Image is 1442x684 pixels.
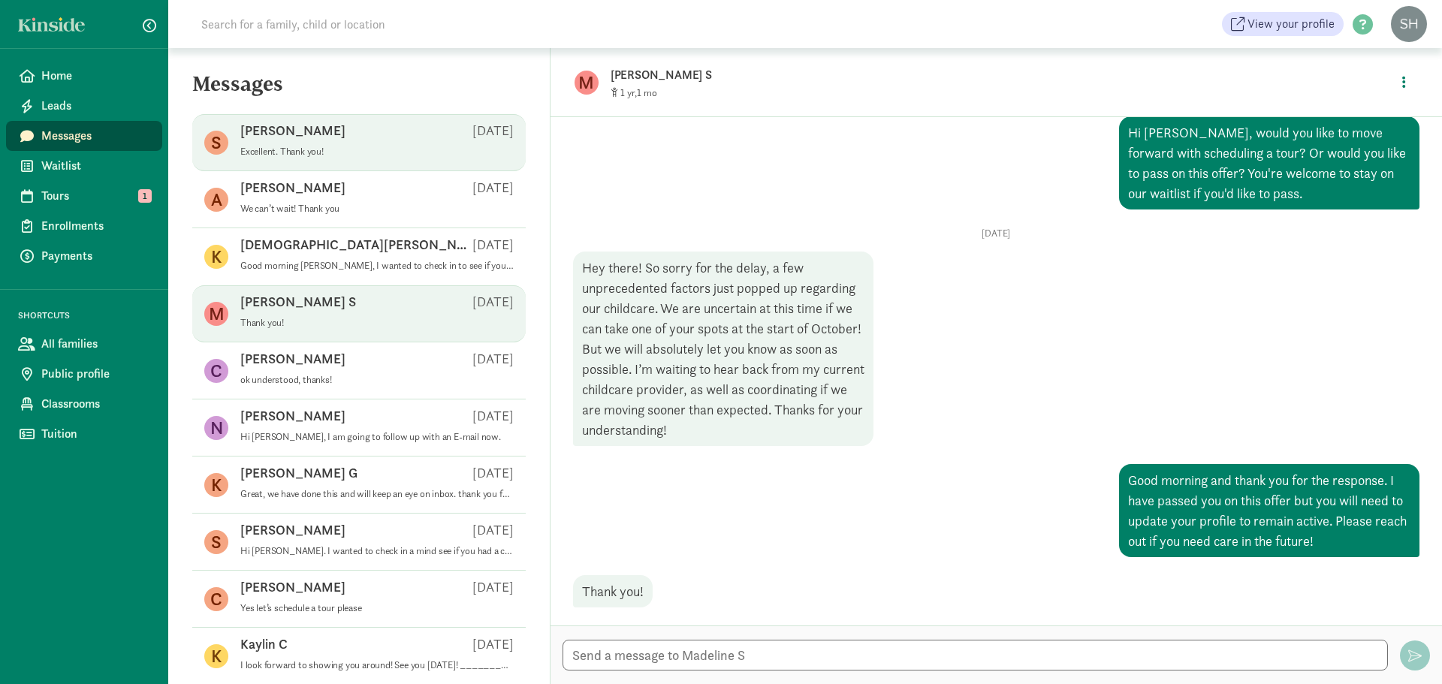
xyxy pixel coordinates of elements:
a: Public profile [6,359,162,389]
p: Yes let’s schedule a tour please [240,602,514,614]
figure: C [204,587,228,611]
p: [PERSON_NAME] [240,179,345,197]
span: Waitlist [41,157,150,175]
p: Great, we have done this and will keep an eye on inbox. thank you for your help [240,488,514,500]
span: All families [41,335,150,353]
a: Tours 1 [6,181,162,211]
a: Enrollments [6,211,162,241]
p: [DATE] [472,179,514,197]
p: [PERSON_NAME] S [240,293,356,311]
figure: S [204,530,228,554]
p: ok understood, thanks! [240,374,514,386]
span: Messages [41,127,150,145]
a: Classrooms [6,389,162,419]
div: Hi [PERSON_NAME], would you like to move forward with scheduling a tour? Or would you like to pas... [1119,116,1419,209]
a: Leads [6,91,162,121]
p: [PERSON_NAME] G [240,464,357,482]
span: 1 [138,189,152,203]
p: [PERSON_NAME] [240,122,345,140]
figure: C [204,359,228,383]
p: [DATE] [472,635,514,653]
a: Payments [6,241,162,271]
p: [PERSON_NAME] [240,521,345,539]
span: Tours [41,187,150,205]
div: Thank you! [573,575,653,607]
figure: K [204,473,228,497]
p: [PERSON_NAME] [240,407,345,425]
p: [DATE] [472,236,514,254]
p: Hi [PERSON_NAME]. I wanted to check in a mind see if you had a chance to look over our infant pos... [240,545,514,557]
span: 1 [637,86,657,99]
p: Excellent. Thank you! [240,146,514,158]
p: [PERSON_NAME] S [611,65,1084,86]
p: I look forward to showing you around! See you [DATE]! ________________________________ From: Kins... [240,659,514,671]
p: [DEMOGRAPHIC_DATA][PERSON_NAME] [240,236,472,254]
span: Leads [41,97,150,115]
a: Waitlist [6,151,162,181]
p: Kaylin C [240,635,288,653]
input: Search for a family, child or location [192,9,614,39]
h5: Messages [168,72,550,108]
p: We can’t wait! Thank you [240,203,514,215]
p: [DATE] [472,521,514,539]
p: [PERSON_NAME] [240,350,345,368]
p: [DATE] [472,122,514,140]
a: All families [6,329,162,359]
p: [DATE] [472,293,514,311]
figure: N [204,416,228,440]
figure: M [204,302,228,326]
span: 1 [620,86,637,99]
div: Good morning and thank you for the response. I have passed you on this offer but you will need to... [1119,464,1419,557]
figure: K [204,644,228,668]
div: Hey there! So sorry for the delay, a few unprecedented factors just popped up regarding our child... [573,252,873,446]
a: View your profile [1222,12,1344,36]
p: [DATE] [472,578,514,596]
p: [DATE] [573,227,1419,240]
a: Home [6,61,162,91]
span: Classrooms [41,395,150,413]
span: Payments [41,247,150,265]
figure: A [204,188,228,212]
figure: M [575,71,599,95]
p: Hi [PERSON_NAME], I am going to follow up with an E-mail now. [240,431,514,443]
span: Public profile [41,365,150,383]
figure: K [204,245,228,269]
p: Thank you! [240,317,514,329]
a: Tuition [6,419,162,449]
span: Enrollments [41,217,150,235]
a: Messages [6,121,162,151]
p: Good morning [PERSON_NAME], I wanted to check in to see if you were hoping to enroll Ford? Or if ... [240,260,514,272]
p: [DATE] [472,407,514,425]
span: Home [41,67,150,85]
span: Tuition [41,425,150,443]
p: [DATE] [472,464,514,482]
figure: S [204,131,228,155]
p: [PERSON_NAME] [240,578,345,596]
span: View your profile [1247,15,1335,33]
p: [DATE] [472,350,514,368]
